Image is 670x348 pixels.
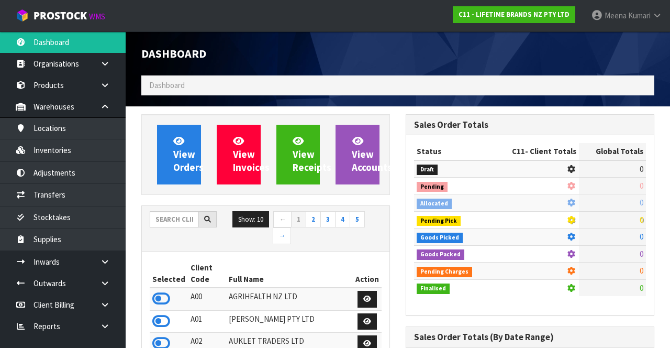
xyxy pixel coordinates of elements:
[417,267,472,277] span: Pending Charges
[226,310,353,333] td: [PERSON_NAME] PTY LTD
[417,284,450,294] span: Finalised
[353,259,382,288] th: Action
[350,211,365,228] a: 5
[188,259,226,288] th: Client Code
[291,211,306,228] a: 1
[336,125,379,184] a: ViewAccounts
[306,211,321,228] a: 2
[490,143,579,160] th: - Client Totals
[417,249,464,260] span: Goods Packed
[579,143,646,160] th: Global Totals
[414,332,646,342] h3: Sales Order Totals (By Date Range)
[188,310,226,333] td: A01
[273,227,291,244] a: →
[512,146,525,156] span: C11
[417,182,448,192] span: Pending
[150,211,199,227] input: Search clients
[16,9,29,22] img: cube-alt.png
[89,12,105,21] small: WMS
[352,135,392,174] span: View Accounts
[217,125,261,184] a: ViewInvoices
[640,249,643,259] span: 0
[605,10,627,20] span: Meena
[640,181,643,191] span: 0
[640,266,643,276] span: 0
[414,120,646,130] h3: Sales Order Totals
[417,199,452,209] span: Allocated
[141,46,206,61] span: Dashboard
[33,9,87,23] span: ProStock
[173,135,204,174] span: View Orders
[417,233,463,243] span: Goods Picked
[273,211,292,228] a: ←
[150,259,188,288] th: Selected
[640,198,643,208] span: 0
[640,164,643,174] span: 0
[459,10,569,19] strong: C11 - LIFETIME BRANDS NZ PTY LTD
[188,288,226,310] td: A00
[233,135,270,174] span: View Invoices
[640,215,643,225] span: 0
[628,10,651,20] span: Kumari
[232,211,269,228] button: Show: 10
[453,6,575,23] a: C11 - LIFETIME BRANDS NZ PTY LTD
[293,135,331,174] span: View Receipts
[320,211,336,228] a: 3
[226,259,353,288] th: Full Name
[226,288,353,310] td: AGRIHEALTH NZ LTD
[640,232,643,242] span: 0
[149,80,185,90] span: Dashboard
[417,165,438,175] span: Draft
[414,143,490,160] th: Status
[157,125,201,184] a: ViewOrders
[335,211,350,228] a: 4
[276,125,320,184] a: ViewReceipts
[417,216,461,226] span: Pending Pick
[273,211,382,246] nav: Page navigation
[640,283,643,293] span: 0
